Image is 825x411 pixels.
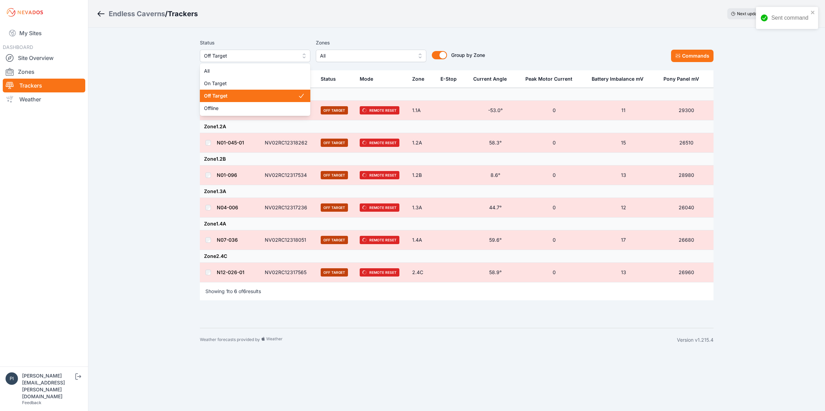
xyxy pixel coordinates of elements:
button: Off Target [200,50,310,62]
span: Off Target [204,92,298,99]
div: Off Target [200,63,310,116]
div: Sent command [771,14,808,22]
span: On Target [204,80,298,87]
span: Off Target [204,52,297,60]
span: All [204,68,298,74]
span: Offline [204,105,298,112]
button: close [811,10,815,15]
